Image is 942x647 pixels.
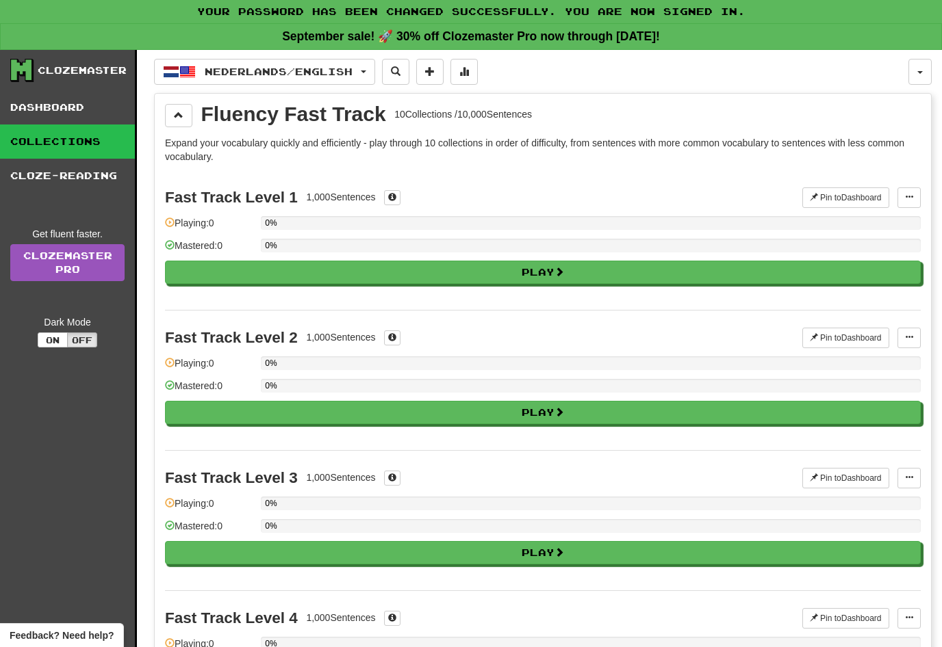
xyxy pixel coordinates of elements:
[38,64,127,77] div: Clozemaster
[165,216,254,239] div: Playing: 0
[38,332,68,347] button: On
[165,379,254,401] div: Mastered: 0
[802,468,889,488] button: Pin toDashboard
[10,629,114,642] span: Open feedback widget
[306,330,375,344] div: 1,000 Sentences
[154,59,375,85] button: Nederlands/English
[165,329,298,346] div: Fast Track Level 2
[10,244,125,281] a: ClozemasterPro
[306,471,375,484] div: 1,000 Sentences
[165,239,254,261] div: Mastered: 0
[306,611,375,624] div: 1,000 Sentences
[802,328,889,348] button: Pin toDashboard
[10,315,125,329] div: Dark Mode
[205,66,353,77] span: Nederlands / English
[165,609,298,626] div: Fast Track Level 4
[282,29,660,43] strong: September sale! 🚀 30% off Clozemaster Pro now through [DATE]!
[10,227,125,241] div: Get fluent faster.
[165,189,298,206] div: Fast Track Level 1
[802,608,889,629] button: Pin toDashboard
[382,59,409,85] button: Search sentences
[165,469,298,486] div: Fast Track Level 3
[165,261,921,284] button: Play
[67,332,97,347] button: Off
[416,59,444,85] button: Add sentence to collection
[165,541,921,564] button: Play
[165,401,921,424] button: Play
[802,187,889,208] button: Pin toDashboard
[165,136,921,163] p: Expand your vocabulary quickly and efficiently - play through 10 collections in order of difficul...
[394,107,532,121] div: 10 Collections / 10,000 Sentences
[165,519,254,542] div: Mastered: 0
[201,104,386,124] div: Fluency Fast Track
[165,356,254,379] div: Playing: 0
[165,497,254,519] div: Playing: 0
[450,59,478,85] button: More stats
[306,190,375,204] div: 1,000 Sentences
